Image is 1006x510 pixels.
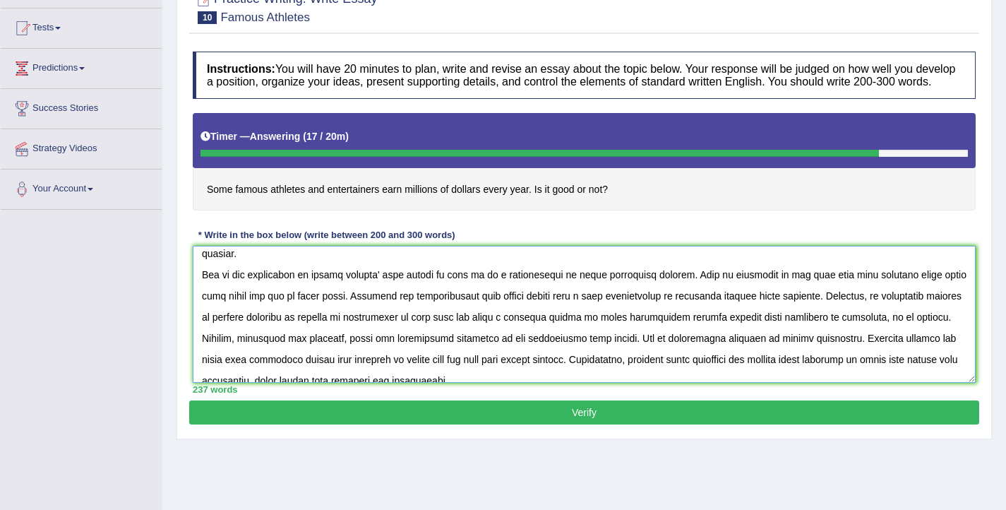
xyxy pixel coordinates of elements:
div: * Write in the box below (write between 200 and 300 words) [193,228,460,242]
a: Predictions [1,49,162,84]
b: Answering [250,131,301,142]
b: ) [345,131,349,142]
h5: Timer — [200,131,349,142]
a: Strategy Videos [1,129,162,165]
a: Tests [1,8,162,44]
b: ( [303,131,306,142]
h4: You will have 20 minutes to plan, write and revise an essay about the topic below. Your response ... [193,52,976,99]
small: Famous Athletes [220,11,310,24]
div: 237 words [193,383,976,396]
b: Instructions: [207,63,275,75]
a: Your Account [1,170,162,205]
button: Verify [189,401,979,425]
span: 10 [198,11,217,24]
b: 17 / 20m [306,131,345,142]
a: Success Stories [1,89,162,124]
